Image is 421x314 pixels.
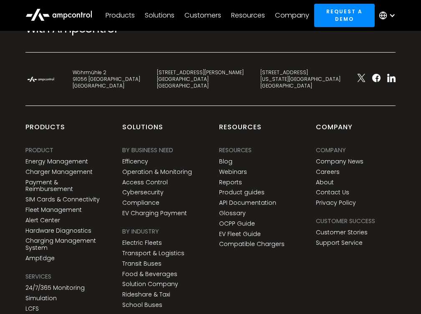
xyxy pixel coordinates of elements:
[122,168,192,176] a: Operation & Monitoring
[122,146,173,155] div: BY BUSINESS NEED
[25,255,55,262] a: AmpEdge
[219,231,261,238] a: EV Fleet Guide
[145,11,174,20] div: Solutions
[316,123,353,138] div: Company
[219,168,247,176] a: Webinars
[122,210,187,217] a: EV Charging Payment
[25,206,82,214] a: Fleet Management
[231,11,265,20] div: Resources
[122,199,159,206] a: Compliance
[25,8,138,35] h2: Get Started With Ampcontrol
[316,168,340,176] a: Careers
[316,179,334,186] a: About
[122,189,164,196] a: Cybersecurity
[122,239,162,246] a: Electric Fleets
[122,260,161,267] a: Transit Buses
[184,11,221,20] div: Customers
[122,250,184,257] a: Transport & Logistics
[25,196,100,203] a: SIM Cards & Connectivity
[275,11,309,20] div: Company
[25,146,53,155] div: PRODUCT
[25,217,60,224] a: Alert Center
[25,168,93,176] a: Charger Management
[219,241,285,248] a: Compatible Chargers
[25,284,85,291] a: 24/7/365 Monitoring
[314,4,375,27] a: Request a demo
[122,179,168,186] a: Access Control
[316,216,375,226] div: Customer success
[25,179,106,193] a: Payment & Reimbursement
[219,158,232,165] a: Blog
[25,75,56,83] img: Ampcontrol Logo
[25,237,106,251] a: Charging Management System
[122,123,163,138] div: Solutions
[122,301,162,309] a: School Buses
[219,123,262,138] div: Resources
[260,69,340,89] div: [STREET_ADDRESS] [US_STATE][GEOGRAPHIC_DATA] [GEOGRAPHIC_DATA]
[122,271,177,278] a: Food & Beverages
[157,69,244,89] div: [STREET_ADDRESS][PERSON_NAME] [GEOGRAPHIC_DATA] [GEOGRAPHIC_DATA]
[219,179,242,186] a: Reports
[122,158,148,165] a: Efficency
[25,158,88,165] a: Energy Management
[25,295,57,302] a: Simulation
[122,227,159,236] div: BY INDUSTRY
[25,123,65,138] div: products
[25,305,39,312] a: LCFS
[106,11,135,20] div: Products
[316,158,363,165] a: Company News
[219,146,252,155] div: Resources
[25,272,51,281] div: SERVICES
[73,69,140,89] div: Wöhrmühle 2 91056 [GEOGRAPHIC_DATA] [GEOGRAPHIC_DATA]
[316,239,363,246] a: Support Service
[316,189,349,196] a: Contact Us
[219,189,265,196] a: Product guides
[219,220,255,227] a: OCPP Guide
[25,227,91,234] a: Hardware Diagnostics
[122,291,170,298] a: Rideshare & Taxi
[316,199,356,206] a: Privacy Policy
[316,229,368,236] a: Customer Stories
[122,281,178,288] a: Solution Company
[219,210,246,217] a: Glossary
[316,146,346,155] div: Company
[219,199,276,206] a: API Documentation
